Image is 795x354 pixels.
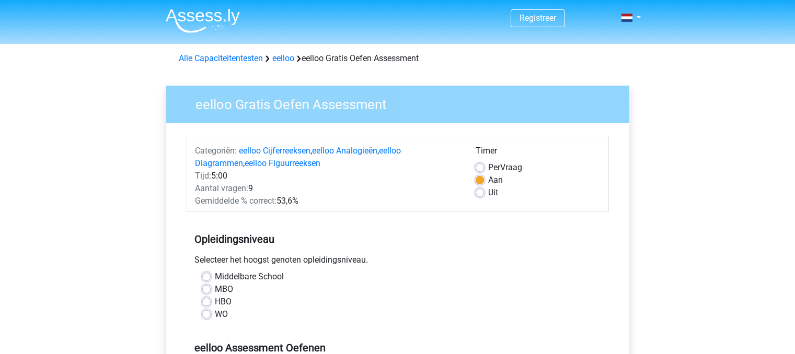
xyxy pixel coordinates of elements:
[215,283,233,296] label: MBO
[175,52,621,65] div: eelloo Gratis Oefen Assessment
[194,229,601,250] h5: Opleidingsniveau
[187,195,468,207] div: 53,6%
[239,146,310,156] a: eelloo Cijferreeksen
[488,162,500,172] span: Per
[195,171,211,181] span: Tijd:
[183,92,621,113] h3: eelloo Gratis Oefen Assessment
[187,182,468,195] div: 9
[215,308,228,321] label: WO
[272,53,294,63] a: eelloo
[195,183,248,193] span: Aantal vragen:
[215,296,232,308] label: HBO
[245,158,320,168] a: eelloo Figuurreeksen
[488,186,498,199] label: Uit
[195,196,276,206] span: Gemiddelde % correct:
[194,341,601,354] h5: eelloo Assessment Oefenen
[187,254,609,270] div: Selecteer het hoogst genoten opleidingsniveau.
[488,161,522,174] label: Vraag
[179,53,263,63] a: Alle Capaciteitentesten
[488,174,503,186] label: Aan
[187,145,468,170] div: , , ,
[476,145,601,161] div: Timer
[195,146,237,156] span: Categoriën:
[166,8,240,33] img: Assessly
[520,13,556,23] a: Registreer
[312,146,377,156] a: eelloo Analogieën
[215,270,284,283] label: Middelbare School
[187,170,468,182] div: 5:00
